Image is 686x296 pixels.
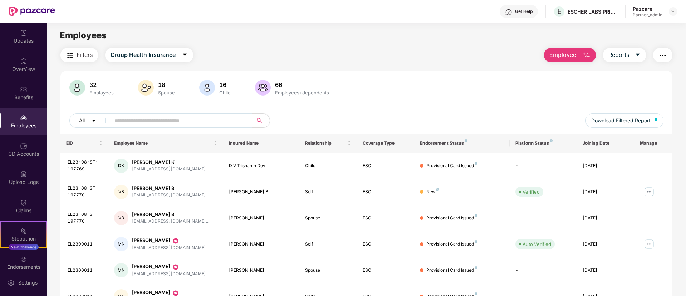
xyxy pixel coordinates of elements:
[132,263,206,270] div: [PERSON_NAME]
[108,134,223,153] th: Employee Name
[252,118,266,123] span: search
[420,140,504,146] div: Endorsement Status
[105,48,193,62] button: Group Health Insurancecaret-down
[138,80,154,96] img: svg+xml;base64,PHN2ZyB4bWxucz0iaHR0cDovL3d3dy53My5vcmcvMjAwMC9zdmciIHhtbG5zOnhsaW5rPSJodHRwOi8vd3...
[68,241,103,248] div: EL2300011
[229,241,294,248] div: [PERSON_NAME]
[515,9,533,14] div: Get Help
[633,5,662,12] div: Pazcare
[305,215,351,222] div: Spouse
[363,189,408,195] div: ESC
[157,90,176,96] div: Spouse
[8,279,15,286] img: svg+xml;base64,PHN2ZyBpZD0iU2V0dGluZy0yMHgyMCIgeG1sbnM9Imh0dHA6Ly93d3cudzMub3JnLzIwMDAvc3ZnIiB3aW...
[363,241,408,248] div: ESC
[603,48,646,62] button: Reportscaret-down
[114,159,128,173] div: DK
[9,244,39,250] div: New Challenge
[583,241,628,248] div: [DATE]
[582,51,591,60] img: svg+xml;base64,PHN2ZyB4bWxucz0iaHR0cDovL3d3dy53My5vcmcvMjAwMC9zdmciIHhtbG5zOnhsaW5rPSJodHRwOi8vd3...
[515,140,571,146] div: Platform Status
[229,267,294,274] div: [PERSON_NAME]
[60,48,98,62] button: Filters
[634,134,672,153] th: Manage
[20,29,27,37] img: svg+xml;base64,PHN2ZyBpZD0iVXBkYXRlZCIgeG1sbnM9Imh0dHA6Ly93d3cudzMub3JnLzIwMDAvc3ZnIiB3aWR0aD0iMj...
[426,267,477,274] div: Provisional Card Issued
[505,9,512,16] img: svg+xml;base64,PHN2ZyBpZD0iSGVscC0zMngzMiIgeG1sbnM9Imh0dHA6Ly93d3cudzMub3JnLzIwMDAvc3ZnIiB3aWR0aD...
[523,188,540,195] div: Verified
[633,12,662,18] div: Partner_admin
[114,237,128,251] div: MN
[608,50,629,59] span: Reports
[182,52,188,58] span: caret-down
[436,188,439,191] img: svg+xml;base64,PHN2ZyB4bWxucz0iaHR0cDovL3d3dy53My5vcmcvMjAwMC9zdmciIHdpZHRoPSI4IiBoZWlnaHQ9IjgiIH...
[357,134,414,153] th: Coverage Type
[132,237,206,244] div: [PERSON_NAME]
[60,134,108,153] th: EID
[305,189,351,195] div: Self
[79,117,85,125] span: All
[1,235,46,242] div: Stepathon
[305,267,351,274] div: Spouse
[20,171,27,178] img: svg+xml;base64,PHN2ZyBpZD0iVXBsb2FkX0xvZ3MiIGRhdGEtbmFtZT0iVXBsb2FkIExvZ3MiIHhtbG5zPSJodHRwOi8vd3...
[643,186,655,198] img: manageButton
[223,134,300,153] th: Insured Name
[510,205,577,231] td: -
[16,279,40,286] div: Settings
[523,241,551,248] div: Auto Verified
[670,9,676,14] img: svg+xml;base64,PHN2ZyBpZD0iRHJvcGRvd24tMzJ4MzIiIHhtbG5zPSJodHRwOi8vd3d3LnczLm9yZy8yMDAwL3N2ZyIgd2...
[20,142,27,150] img: svg+xml;base64,PHN2ZyBpZD0iQ0RfQWNjb3VudHMiIGRhdGEtbmFtZT0iQ0QgQWNjb3VudHMiIHhtbG5zPSJodHRwOi8vd3...
[68,267,103,274] div: EL2300011
[20,199,27,206] img: svg+xml;base64,PHN2ZyBpZD0iQ2xhaW0iIHhtbG5zPSJodHRwOi8vd3d3LnczLm9yZy8yMDAwL3N2ZyIgd2lkdGg9IjIwIi...
[20,227,27,234] img: svg+xml;base64,PHN2ZyB4bWxucz0iaHR0cDovL3d3dy53My5vcmcvMjAwMC9zdmciIHdpZHRoPSIyMSIgaGVpZ2h0PSIyMC...
[568,8,618,15] div: ESCHER LABS PRIVATE LIMITED
[274,81,330,88] div: 66
[69,80,85,96] img: svg+xml;base64,PHN2ZyB4bWxucz0iaHR0cDovL3d3dy53My5vcmcvMjAwMC9zdmciIHhtbG5zOnhsaW5rPSJodHRwOi8vd3...
[9,7,55,16] img: New Pazcare Logo
[591,117,651,125] span: Download Filtered Report
[66,140,97,146] span: EID
[77,50,93,59] span: Filters
[199,80,215,96] img: svg+xml;base64,PHN2ZyB4bWxucz0iaHR0cDovL3d3dy53My5vcmcvMjAwMC9zdmciIHhtbG5zOnhsaW5rPSJodHRwOi8vd3...
[549,50,576,59] span: Employee
[20,114,27,121] img: svg+xml;base64,PHN2ZyBpZD0iRW1wbG95ZWVzIiB4bWxucz0iaHR0cDovL3d3dy53My5vcmcvMjAwMC9zdmciIHdpZHRoPS...
[172,263,179,271] img: svg+xml;base64,PHN2ZyB3aWR0aD0iMjAiIGhlaWdodD0iMjAiIHZpZXdCb3g9IjAgMCAyMCAyMCIgZmlsbD0ibm9uZSIgeG...
[114,185,128,199] div: VB
[68,211,103,225] div: EL23-08-ST-197770
[114,140,212,146] span: Employee Name
[544,48,596,62] button: Employee
[475,240,477,243] img: svg+xml;base64,PHN2ZyB4bWxucz0iaHR0cDovL3d3dy53My5vcmcvMjAwMC9zdmciIHdpZHRoPSI4IiBoZWlnaHQ9IjgiIH...
[550,139,553,142] img: svg+xml;base64,PHN2ZyB4bWxucz0iaHR0cDovL3d3dy53My5vcmcvMjAwMC9zdmciIHdpZHRoPSI4IiBoZWlnaHQ9IjgiIH...
[557,7,562,16] span: E
[305,140,346,146] span: Relationship
[274,90,330,96] div: Employees+dependents
[363,267,408,274] div: ESC
[132,271,206,277] div: [EMAIL_ADDRESS][DOMAIN_NAME]
[20,58,27,65] img: svg+xml;base64,PHN2ZyBpZD0iSG9tZSIgeG1sbnM9Imh0dHA6Ly93d3cudzMub3JnLzIwMDAvc3ZnIiB3aWR0aD0iMjAiIG...
[111,50,176,59] span: Group Health Insurance
[132,244,206,251] div: [EMAIL_ADDRESS][DOMAIN_NAME]
[577,134,634,153] th: Joining Date
[218,90,232,96] div: Child
[658,51,667,60] img: svg+xml;base64,PHN2ZyB4bWxucz0iaHR0cDovL3d3dy53My5vcmcvMjAwMC9zdmciIHdpZHRoPSIyNCIgaGVpZ2h0PSIyNC...
[229,162,294,169] div: D V Trishanth Dev
[643,238,655,250] img: manageButton
[60,30,107,40] span: Employees
[426,215,477,222] div: Provisional Card Issued
[585,113,663,128] button: Download Filtered Report
[88,81,115,88] div: 32
[510,153,577,179] td: -
[114,211,128,225] div: VB
[88,90,115,96] div: Employees
[132,159,206,166] div: [PERSON_NAME] K
[426,162,477,169] div: Provisional Card Issued
[475,162,477,165] img: svg+xml;base64,PHN2ZyB4bWxucz0iaHR0cDovL3d3dy53My5vcmcvMjAwMC9zdmciIHdpZHRoPSI4IiBoZWlnaHQ9IjgiIH...
[583,162,628,169] div: [DATE]
[299,134,357,153] th: Relationship
[475,266,477,269] img: svg+xml;base64,PHN2ZyB4bWxucz0iaHR0cDovL3d3dy53My5vcmcvMjAwMC9zdmciIHdpZHRoPSI4IiBoZWlnaHQ9IjgiIH...
[510,257,577,283] td: -
[132,218,209,225] div: [EMAIL_ADDRESS][DOMAIN_NAME]...
[91,118,96,124] span: caret-down
[426,241,477,248] div: Provisional Card Issued
[465,139,467,142] img: svg+xml;base64,PHN2ZyB4bWxucz0iaHR0cDovL3d3dy53My5vcmcvMjAwMC9zdmciIHdpZHRoPSI4IiBoZWlnaHQ9IjgiIH...
[475,214,477,217] img: svg+xml;base64,PHN2ZyB4bWxucz0iaHR0cDovL3d3dy53My5vcmcvMjAwMC9zdmciIHdpZHRoPSI4IiBoZWlnaHQ9IjgiIH...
